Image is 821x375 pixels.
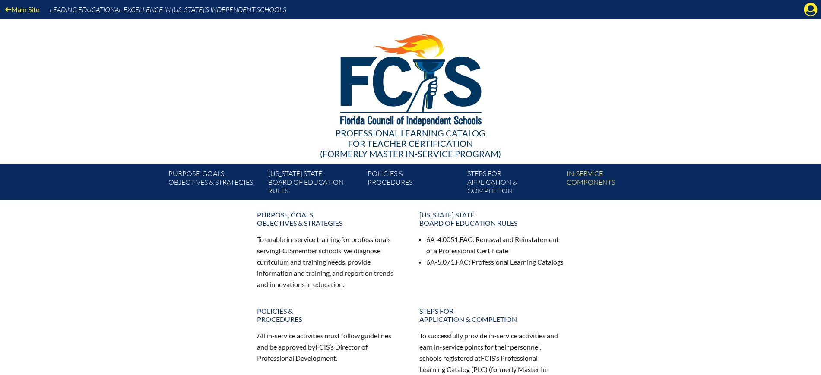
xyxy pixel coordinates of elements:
li: 6A-4.0051, : Renewal and Reinstatement of a Professional Certificate [426,234,564,256]
span: FCIS [481,354,495,362]
svg: Manage account [804,3,818,16]
span: PLC [473,365,485,373]
img: FCISlogo221.eps [321,19,500,137]
a: Policies &Procedures [364,167,463,200]
span: FCIS [279,246,293,255]
span: for Teacher Certification [348,138,473,148]
a: Steps forapplication & completion [414,303,570,327]
a: Steps forapplication & completion [464,167,563,200]
a: Main Site [2,3,43,15]
a: Purpose, goals,objectives & strategies [252,207,407,230]
span: FAC [460,235,472,243]
a: Policies &Procedures [252,303,407,327]
a: [US_STATE] StateBoard of Education rules [414,207,570,230]
span: FCIS [315,343,330,351]
a: [US_STATE] StateBoard of Education rules [265,167,364,200]
p: All in-service activities must follow guidelines and be approved by ’s Director of Professional D... [257,330,402,364]
span: FAC [456,258,469,266]
a: In-servicecomponents [563,167,663,200]
a: Purpose, goals,objectives & strategies [165,167,264,200]
li: 6A-5.071, : Professional Learning Catalogs [426,256,564,268]
p: To enable in-service training for professionals serving member schools, we diagnose curriculum an... [257,234,402,290]
div: Professional Learning Catalog (formerly Master In-service Program) [162,128,659,159]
